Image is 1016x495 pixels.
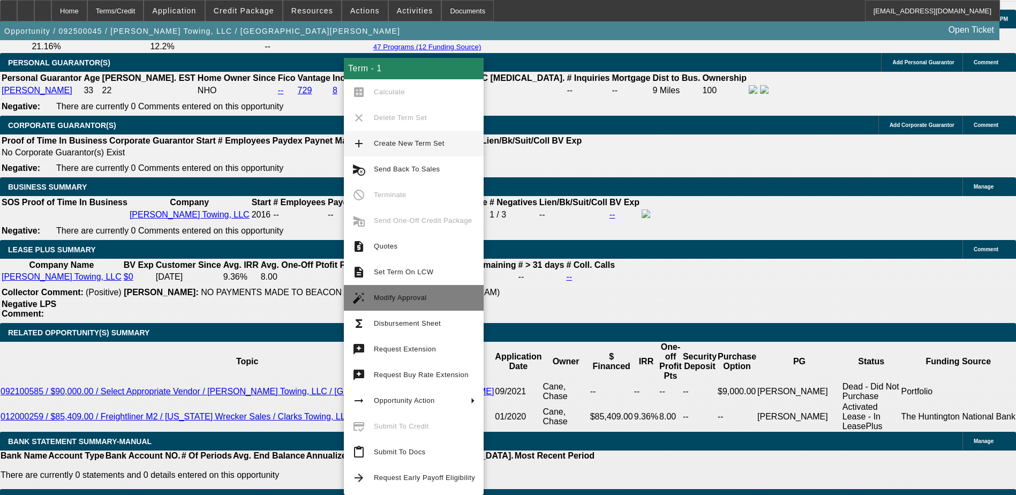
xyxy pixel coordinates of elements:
b: BV Exp [552,136,582,145]
th: Account Type [48,451,105,461]
b: # > 31 days [518,260,565,269]
b: Home Owner Since [198,73,276,82]
td: 21.16% [31,41,148,52]
th: Application Date [494,342,542,381]
th: SOS [1,197,20,208]
span: Actions [350,6,380,15]
th: # Of Periods [181,451,232,461]
td: -- [518,272,565,282]
mat-icon: request_quote [352,240,365,253]
span: Disbursement Sheet [374,319,441,327]
div: Term - 1 [344,58,484,79]
td: $0 [425,85,566,96]
a: 012000259 / $85,409.00 / Freightliner M2 / [US_STATE] Wrecker Sales / Clarks Towing, LLC / [PERSO... [1,412,429,421]
span: Manage [974,438,994,444]
span: NO PAYMENTS MADE TO BEACON AS DEAL SOLD OFF. ([DATE] 11:28 AM) [201,288,500,297]
button: Application [144,1,204,21]
b: Incidents [333,73,370,82]
img: facebook-icon.png [642,209,650,218]
mat-icon: arrow_right_alt [352,394,365,407]
mat-icon: try [352,343,365,356]
td: 9 Miles [652,85,701,96]
span: There are currently 0 Comments entered on this opportunity [56,102,283,111]
span: Modify Approval [374,294,427,302]
b: Vantage [298,73,330,82]
span: Create New Term Set [374,139,445,147]
mat-icon: auto_fix_high [352,291,365,304]
b: Start [196,136,215,145]
th: Purchase Option [717,342,757,381]
a: [PERSON_NAME] [2,86,72,95]
span: CORPORATE GUARANTOR(S) [8,121,116,130]
span: BANK STATEMENT SUMMARY-MANUAL [8,437,152,446]
span: Manage [974,184,994,190]
th: IRR [634,342,659,381]
span: Comment [974,122,998,128]
td: Portfolio [901,381,1016,402]
a: $0 [124,272,133,281]
span: Add Personal Guarantor [892,59,954,65]
th: PG [757,342,842,381]
b: Ownership [702,73,747,82]
td: Cane, Chase [542,381,589,402]
td: -- [612,85,651,96]
b: Age [84,73,100,82]
div: 1 / 3 [490,210,537,220]
b: Avg. One-Off Ptofit Pts. [261,260,356,269]
mat-icon: description [352,266,365,279]
b: Negative: [2,163,40,172]
span: Submit To Docs [374,448,425,456]
span: Request Extension [374,345,436,353]
span: (Positive) [86,288,122,297]
b: Negative: [2,226,40,235]
span: Comment [974,59,998,65]
b: Percentile [446,198,487,207]
b: # Employees [218,136,270,145]
th: Security Deposit [682,342,717,381]
th: Annualized Deposits [305,451,390,461]
td: 100 [702,85,747,96]
b: Paydex [273,136,303,145]
td: -- [590,381,634,402]
span: Add Corporate Guarantor [890,122,954,128]
mat-icon: try [352,369,365,381]
mat-icon: functions [352,317,365,330]
b: Mortgage [612,73,651,82]
b: Personal Guarantor [2,73,81,82]
b: Paynet Master Score [305,136,389,145]
span: Request Buy Rate Extension [374,371,469,379]
span: BUSINESS SUMMARY [8,183,87,191]
td: -- [264,41,368,52]
td: 2016 [251,209,272,221]
b: Dist to Bus. [653,73,701,82]
mat-icon: add [352,137,365,150]
td: -- [682,381,717,402]
th: Funding Source [901,342,1016,381]
td: 09/2021 [494,381,542,402]
span: -- [273,210,279,219]
b: Lien/Bk/Suit/Coll [539,198,607,207]
td: 8.00 [260,272,356,282]
td: -- [682,402,717,432]
b: Fico [278,73,296,82]
button: Activities [389,1,441,21]
td: Activated Lease - In LeasePlus [842,402,901,432]
b: [PERSON_NAME]: [124,288,199,297]
b: Paydex [328,198,358,207]
td: No Corporate Guarantor(s) Exist [1,147,586,158]
td: [PERSON_NAME] [757,402,842,432]
a: [PERSON_NAME] Towing, LLC [130,210,250,219]
button: Actions [342,1,388,21]
td: Cane, Chase [542,402,589,432]
td: 33 [83,85,100,96]
b: Corporate Guarantor [109,136,194,145]
td: 9.36% [634,402,659,432]
a: 092100585 / $90,000.00 / Select Appropriate Vendor / [PERSON_NAME] Towing, LLC / [GEOGRAPHIC_DATA... [1,387,494,396]
td: 01/2020 [494,402,542,432]
button: Credit Package [206,1,282,21]
td: -- [717,402,757,432]
th: Status [842,342,901,381]
mat-icon: content_paste [352,446,365,459]
mat-icon: arrow_forward [352,471,365,484]
th: $ Financed [590,342,634,381]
